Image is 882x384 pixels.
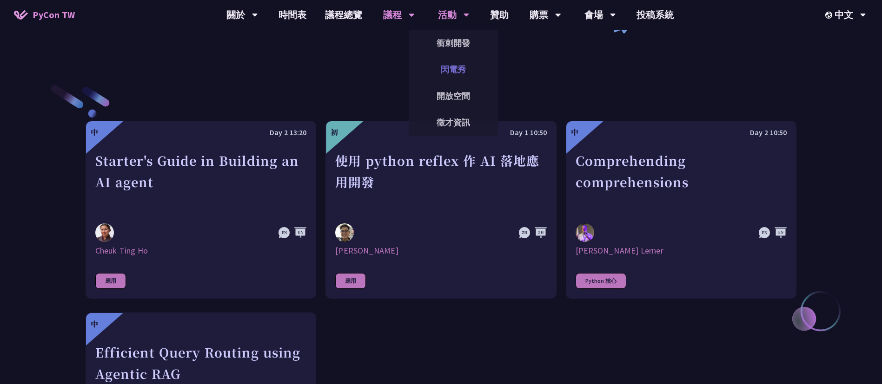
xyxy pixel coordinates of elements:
img: Cheuk Ting Ho [95,223,114,242]
a: 中 Day 2 10:50 Comprehending comprehensions Reuven M. Lerner [PERSON_NAME] Lerner Python 核心 [566,121,796,299]
div: 中 [91,319,98,330]
div: 初 [331,127,338,138]
img: Milo Chen [335,223,354,242]
img: Reuven M. Lerner [576,223,594,244]
div: Python 核心 [576,273,626,289]
div: Cheuk Ting Ho [95,245,306,256]
div: 應用 [95,273,126,289]
div: 應用 [335,273,366,289]
span: PyCon TW [33,8,75,22]
a: PyCon TW [5,3,84,26]
div: [PERSON_NAME] [335,245,546,256]
a: 中 Day 2 13:20 Starter's Guide in Building an AI agent Cheuk Ting Ho Cheuk Ting Ho 應用 [86,121,316,299]
a: 衝刺開發 [409,32,498,54]
div: Day 2 13:20 [95,127,306,138]
a: 閃電秀 [409,59,498,80]
div: 中 [571,127,578,138]
img: Home icon of PyCon TW 2025 [14,10,28,20]
a: 徵才資訊 [409,111,498,133]
a: 開放空間 [409,85,498,107]
a: 初 Day 1 10:50 使用 python reflex 作 AI 落地應用開發 Milo Chen [PERSON_NAME] 應用 [325,121,556,299]
div: Day 2 10:50 [576,127,787,138]
div: 中 [91,127,98,138]
div: Starter's Guide in Building an AI agent [95,150,306,214]
img: Locale Icon [825,12,835,19]
div: Comprehending comprehensions [576,150,787,214]
div: [PERSON_NAME] Lerner [576,245,787,256]
div: 使用 python reflex 作 AI 落地應用開發 [335,150,546,214]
